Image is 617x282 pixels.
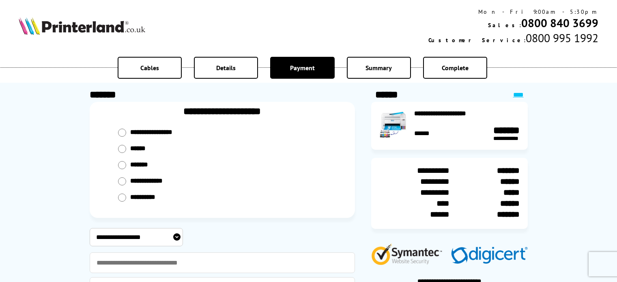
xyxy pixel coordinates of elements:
[428,37,526,44] span: Customer Service:
[442,64,469,72] span: Complete
[365,64,392,72] span: Summary
[488,22,521,29] span: Sales:
[140,64,159,72] span: Cables
[526,30,598,45] span: 0800 995 1992
[216,64,236,72] span: Details
[19,17,145,35] img: Printerland Logo
[290,64,315,72] span: Payment
[521,15,598,30] a: 0800 840 3699
[428,8,598,15] div: Mon - Fri 9:00am - 5:30pm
